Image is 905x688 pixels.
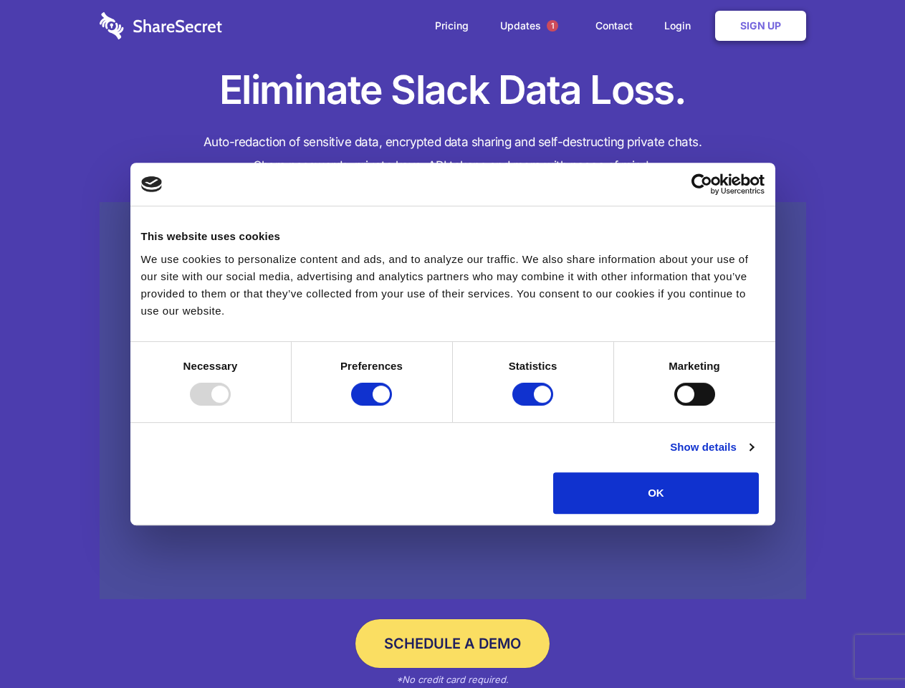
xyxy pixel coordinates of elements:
strong: Preferences [340,360,403,372]
a: Sign Up [715,11,806,41]
a: Show details [670,439,753,456]
h1: Eliminate Slack Data Loss. [100,64,806,116]
a: Pricing [421,4,483,48]
button: OK [553,472,759,514]
em: *No credit card required. [396,674,509,685]
strong: Necessary [183,360,238,372]
a: Schedule a Demo [355,619,550,668]
img: logo [141,176,163,192]
a: Contact [581,4,647,48]
a: Usercentrics Cookiebot - opens in a new window [639,173,765,195]
div: We use cookies to personalize content and ads, and to analyze our traffic. We also share informat... [141,251,765,320]
h4: Auto-redaction of sensitive data, encrypted data sharing and self-destructing private chats. Shar... [100,130,806,178]
div: This website uses cookies [141,228,765,245]
strong: Statistics [509,360,557,372]
img: logo-wordmark-white-trans-d4663122ce5f474addd5e946df7df03e33cb6a1c49d2221995e7729f52c070b2.svg [100,12,222,39]
span: 1 [547,20,558,32]
strong: Marketing [669,360,720,372]
a: Wistia video thumbnail [100,202,806,600]
a: Login [650,4,712,48]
